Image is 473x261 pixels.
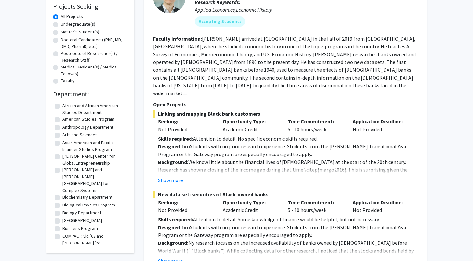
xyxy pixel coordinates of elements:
label: [GEOGRAPHIC_DATA] [62,217,102,224]
h2: Projects Seeking: [53,3,128,10]
p: Attention to detail. No specific economic skills required. [158,135,418,143]
div: 5 - 10 hours/week [283,198,348,214]
strong: Designed for: [158,224,190,230]
p: We know little about the financial lives of [DEMOGRAPHIC_DATA] at the start of the 20th century. ... [158,158,418,197]
strong: Skills required: [158,135,193,142]
p: Application Deadline: [353,198,408,206]
p: Students with no prior research experience. Students from the [PERSON_NAME] Transitional Year Pro... [158,223,418,239]
p: Opportunity Type: [223,198,278,206]
strong: Background: [158,159,188,165]
label: Biology Department [62,209,101,216]
strong: Designed for: [158,143,190,150]
div: Not Provided [348,198,413,214]
label: Biochemistry Department [62,194,112,201]
label: Business Program [62,225,98,232]
label: Biological Physics Program [62,202,115,208]
div: 5 - 10 hours/week [283,118,348,133]
label: Faculty [61,77,75,84]
label: Master's Student(s) [61,29,99,35]
p: Attention to detail. Some knowledge of finance would be helpful, but not necessary. [158,216,418,223]
p: Seeking: [158,118,213,125]
iframe: Chat [5,232,28,256]
label: Postdoctoral Researcher(s) / Research Staff [61,50,128,64]
p: Time Commitment: [288,198,343,206]
h2: Department: [53,90,128,98]
p: Opportunity Type: [223,118,278,125]
fg-read-more: [PERSON_NAME] arrived at [GEOGRAPHIC_DATA] in the Fall of 2019 from [GEOGRAPHIC_DATA], [GEOGRAPHI... [153,35,416,96]
div: Applied Economics,Economic History [195,6,418,14]
label: [PERSON_NAME] Center for Global Entrepreneurship [62,153,126,167]
div: Not Provided [158,206,213,214]
label: Arts and Sciences [62,131,98,138]
button: Show more [158,176,183,184]
mat-chip: Accepting Students [195,16,245,27]
label: African and African American Studies Department [62,102,126,116]
span: Linking and mapping Black bank customers [153,110,418,118]
span: New data set: securities of Black-owned banks [153,191,418,198]
label: Anthropology Department [62,124,113,130]
label: American Studies Program [62,116,114,123]
label: All Projects [61,13,83,20]
p: Application Deadline: [353,118,408,125]
label: [PERSON_NAME] and [PERSON_NAME][GEOGRAPHIC_DATA] for Complex Systems [62,167,126,194]
label: Doctoral Candidate(s) (PhD, MD, DMD, PharmD, etc.) [61,36,128,50]
strong: Background: [158,240,188,246]
p: Seeking: [158,198,213,206]
div: Not Provided [158,125,213,133]
p: Open Projects [153,100,418,108]
label: Asian American and Pacific Islander Studies Program [62,139,126,153]
label: Undergraduate(s) [61,21,95,28]
p: Time Commitment: [288,118,343,125]
p: Students with no prior research experience. Students from the [PERSON_NAME] Transitional Year Pro... [158,143,418,158]
b: Faculty Information: [153,35,202,42]
div: Academic Credit [218,118,283,133]
strong: Skills required: [158,216,193,223]
div: Academic Credit [218,198,283,214]
div: Not Provided [348,118,413,133]
label: Medical Resident(s) / Medical Fellow(s) [61,64,128,77]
